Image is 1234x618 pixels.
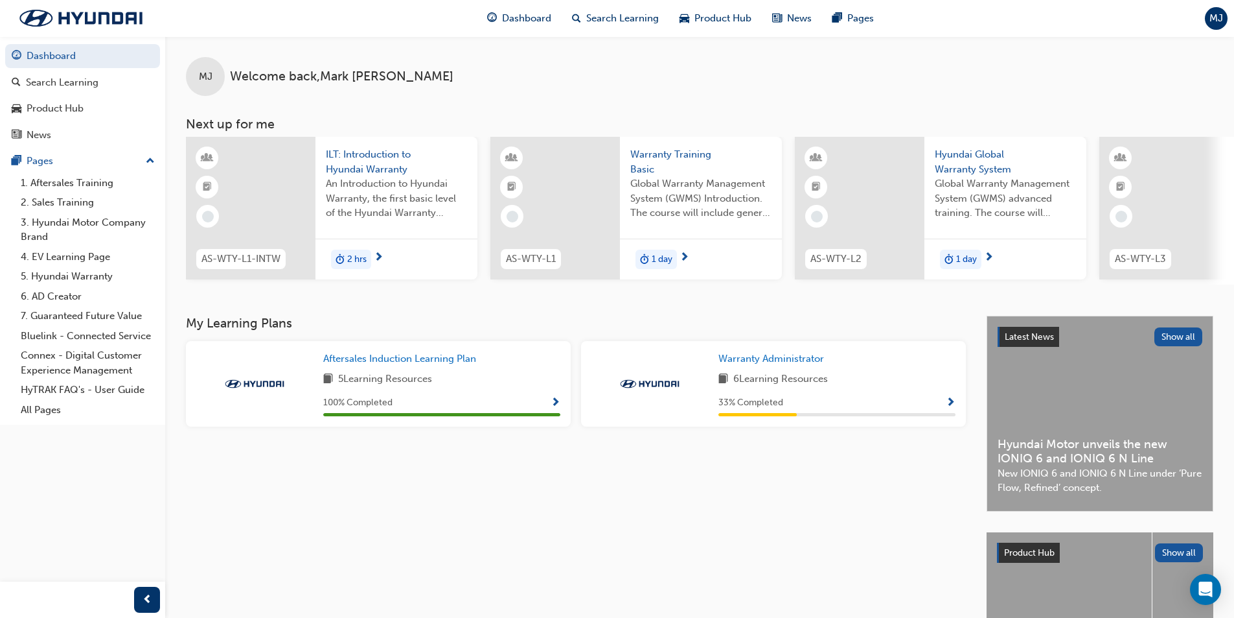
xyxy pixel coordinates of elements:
[997,543,1203,564] a: Product HubShow all
[5,71,160,95] a: Search Learning
[956,252,977,267] span: 1 day
[230,69,453,84] span: Welcome back , Mark [PERSON_NAME]
[772,10,782,27] span: news-icon
[1116,179,1125,196] span: booktick-icon
[1115,252,1166,267] span: AS-WTY-L3
[614,377,685,390] img: Trak
[586,11,659,26] span: Search Learning
[680,10,689,27] span: car-icon
[998,466,1202,495] span: New IONIQ 6 and IONIQ 6 N Line under ‘Pure Flow, Refined’ concept.
[640,251,649,268] span: duration-icon
[16,400,160,420] a: All Pages
[199,69,212,84] span: MJ
[323,396,393,410] span: 100 % Completed
[935,147,1076,176] span: Hyundai Global Warranty System
[186,316,966,331] h3: My Learning Plans
[336,251,345,268] span: duration-icon
[507,211,518,222] span: learningRecordVerb_NONE-icon
[572,10,581,27] span: search-icon
[1155,543,1204,562] button: Show all
[998,437,1202,466] span: Hyundai Motor unveils the new IONIQ 6 and IONIQ 6 N Line
[374,252,383,264] span: next-icon
[219,377,290,390] img: Trak
[1209,11,1223,26] span: MJ
[27,101,84,116] div: Product Hub
[16,326,160,346] a: Bluelink - Connected Service
[6,5,155,32] img: Trak
[506,252,556,267] span: AS-WTY-L1
[669,5,762,32] a: car-iconProduct Hub
[998,327,1202,348] a: Latest NewsShow all
[1115,211,1127,222] span: learningRecordVerb_NONE-icon
[477,5,562,32] a: guage-iconDashboard
[338,372,432,388] span: 5 Learning Resources
[27,154,53,169] div: Pages
[202,211,214,222] span: learningRecordVerb_NONE-icon
[812,150,821,167] span: learningResourceType_INSTRUCTOR_LED-icon
[551,398,560,409] span: Show Progress
[811,211,823,222] span: learningRecordVerb_NONE-icon
[718,372,728,388] span: book-icon
[1154,327,1203,346] button: Show all
[5,97,160,121] a: Product Hub
[946,398,955,409] span: Show Progress
[1205,7,1228,30] button: MJ
[16,380,160,400] a: HyTRAK FAQ's - User Guide
[935,176,1076,220] span: Global Warranty Management System (GWMS) advanced training. The course will include general infor...
[12,103,21,115] span: car-icon
[680,252,689,264] span: next-icon
[652,252,672,267] span: 1 day
[5,123,160,147] a: News
[5,42,160,149] button: DashboardSearch LearningProduct HubNews
[694,11,751,26] span: Product Hub
[5,149,160,173] button: Pages
[795,137,1086,279] a: AS-WTY-L2Hyundai Global Warranty SystemGlobal Warranty Management System (GWMS) advanced training...
[326,147,467,176] span: ILT: Introduction to Hyundai Warranty
[5,44,160,68] a: Dashboard
[12,130,21,141] span: news-icon
[984,252,994,264] span: next-icon
[323,351,481,366] a: Aftersales Induction Learning Plan
[987,316,1213,512] a: Latest NewsShow allHyundai Motor unveils the new IONIQ 6 and IONIQ 6 N LineNew IONIQ 6 and IONIQ ...
[16,346,160,380] a: Connex - Digital Customer Experience Management
[12,77,21,89] span: search-icon
[201,252,280,267] span: AS-WTY-L1-INTW
[787,11,812,26] span: News
[944,251,954,268] span: duration-icon
[630,147,771,176] span: Warranty Training Basic
[946,395,955,411] button: Show Progress
[762,5,822,32] a: news-iconNews
[16,213,160,247] a: 3. Hyundai Motor Company Brand
[718,396,783,410] span: 33 % Completed
[733,372,828,388] span: 6 Learning Resources
[143,592,152,608] span: prev-icon
[203,179,212,196] span: booktick-icon
[12,156,21,167] span: pages-icon
[323,353,476,364] span: Aftersales Induction Learning Plan
[165,117,1234,132] h3: Next up for me
[16,193,160,213] a: 2. Sales Training
[847,11,874,26] span: Pages
[832,10,842,27] span: pages-icon
[502,11,551,26] span: Dashboard
[1116,150,1125,167] span: learningResourceType_INSTRUCTOR_LED-icon
[507,179,516,196] span: booktick-icon
[326,176,467,220] span: An Introduction to Hyundai Warranty, the first basic level of the Hyundai Warranty Administrator ...
[16,173,160,193] a: 1. Aftersales Training
[718,353,824,364] span: Warranty Administrator
[822,5,884,32] a: pages-iconPages
[186,137,477,279] a: AS-WTY-L1-INTWILT: Introduction to Hyundai WarrantyAn Introduction to Hyundai Warranty, the first...
[718,351,829,366] a: Warranty Administrator
[562,5,669,32] a: search-iconSearch Learning
[347,252,367,267] span: 2 hrs
[1005,331,1054,342] span: Latest News
[507,150,516,167] span: learningResourceType_INSTRUCTOR_LED-icon
[26,75,98,90] div: Search Learning
[16,267,160,287] a: 5. Hyundai Warranty
[323,372,333,388] span: book-icon
[203,150,212,167] span: learningResourceType_INSTRUCTOR_LED-icon
[12,51,21,62] span: guage-icon
[16,247,160,267] a: 4. EV Learning Page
